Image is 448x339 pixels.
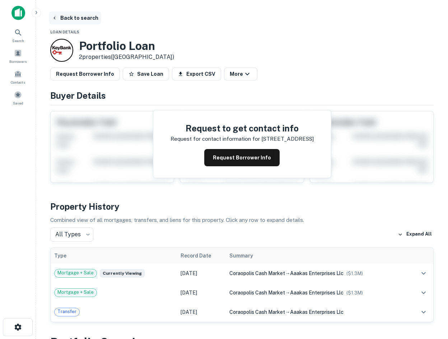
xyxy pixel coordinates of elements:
[12,38,24,43] span: Search
[2,46,34,66] a: Borrowers
[177,283,226,302] td: [DATE]
[417,267,430,279] button: expand row
[224,68,257,80] button: More
[100,269,145,278] span: Currently viewing
[2,67,34,87] a: Contacts
[55,289,97,296] span: Mortgage + Sale
[229,309,285,315] span: coraopolis cash market
[50,89,434,102] h4: Buyer Details
[204,149,280,166] button: Request Borrower Info
[290,290,344,296] span: aaakas enterprises llc
[79,53,174,61] p: 2 properties ([GEOGRAPHIC_DATA])
[171,122,314,135] h4: Request to get contact info
[11,6,25,20] img: capitalize-icon.png
[346,271,363,276] span: ($ 1.3M )
[55,308,79,315] span: Transfer
[177,302,226,322] td: [DATE]
[51,248,177,264] th: Type
[49,11,101,24] button: Back to search
[50,30,79,34] span: Loan Details
[229,308,405,316] div: →
[177,248,226,264] th: Record Date
[172,68,221,80] button: Export CSV
[50,68,120,80] button: Request Borrower Info
[13,100,23,106] span: Saved
[229,270,285,276] span: coraopolis cash market
[50,216,434,224] p: Combined view of all mortgages, transfers, and liens for this property. Click any row to expand d...
[412,282,448,316] iframe: Chat Widget
[261,135,314,143] p: [STREET_ADDRESS]
[2,88,34,107] a: Saved
[290,270,344,276] span: aaakas enterprises llc
[79,39,174,53] h3: Portfolio Loan
[11,79,25,85] span: Contacts
[50,200,434,213] h4: Property History
[177,264,226,283] td: [DATE]
[171,135,260,143] p: Request for contact information for
[50,227,93,242] div: All Types
[229,290,285,296] span: coraopolis cash market
[55,269,97,277] span: Mortgage + Sale
[346,290,363,296] span: ($ 1.3M )
[229,289,405,297] div: →
[2,25,34,45] a: Search
[229,269,405,277] div: →
[9,59,27,64] span: Borrowers
[226,248,408,264] th: Summary
[123,68,169,80] button: Save Loan
[396,229,434,240] button: Expand All
[290,309,344,315] span: aaakas enterprises llc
